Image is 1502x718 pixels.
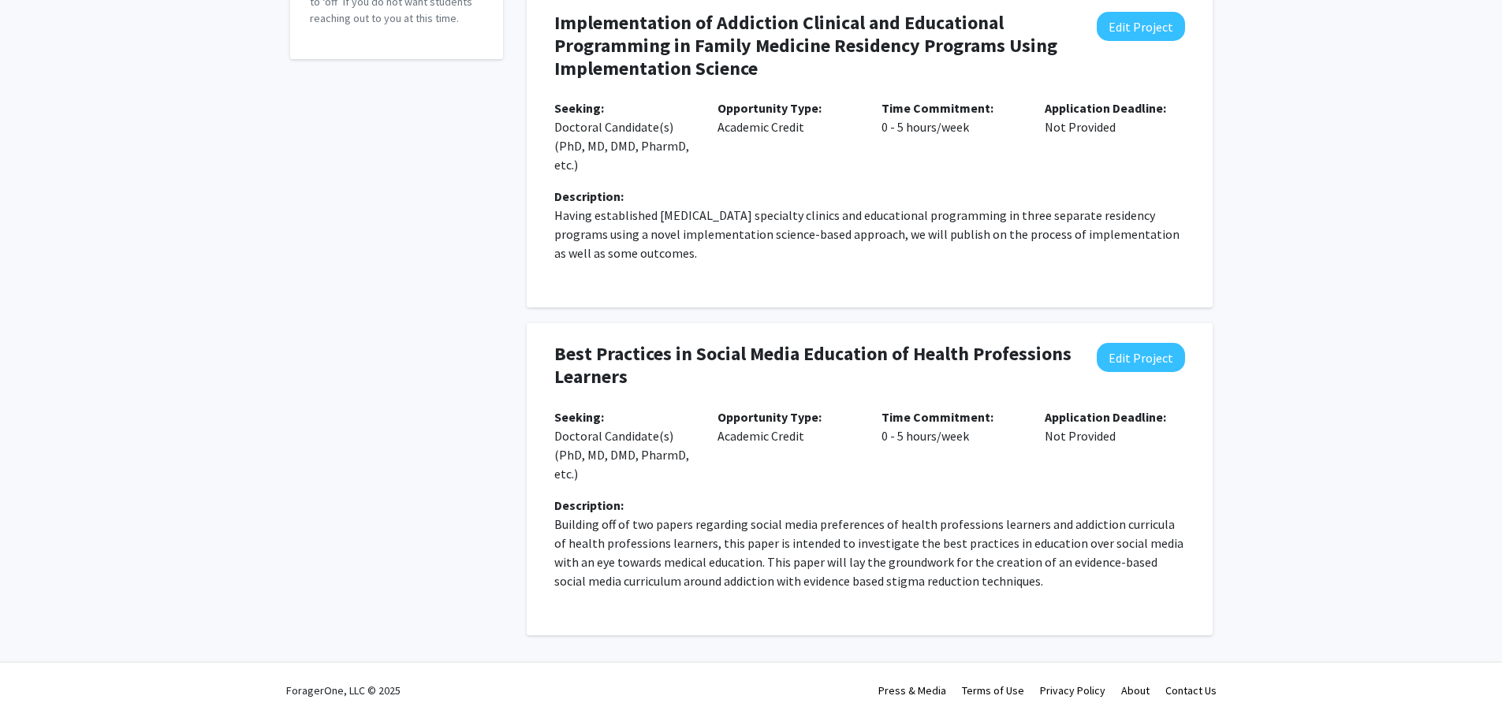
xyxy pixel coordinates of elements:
[1040,683,1105,698] a: Privacy Policy
[881,100,993,116] b: Time Commitment:
[717,409,822,425] b: Opportunity Type:
[962,683,1024,698] a: Terms of Use
[1165,683,1217,698] a: Contact Us
[554,407,695,483] p: Doctoral Candidate(s) (PhD, MD, DMD, PharmD, etc.)
[717,407,858,445] p: Academic Credit
[12,647,67,706] iframe: Chat
[1045,409,1166,425] b: Application Deadline:
[554,515,1185,590] p: Building off of two papers regarding social media preferences of health professions learners and ...
[554,99,695,174] p: Doctoral Candidate(s) (PhD, MD, DMD, PharmD, etc.)
[1045,100,1166,116] b: Application Deadline:
[286,663,401,718] div: ForagerOne, LLC © 2025
[1045,99,1185,136] p: Not Provided
[554,343,1072,389] h4: Best Practices in Social Media Education of Health Professions Learners
[881,407,1022,445] p: 0 - 5 hours/week
[1097,12,1185,41] button: Edit Project
[881,409,993,425] b: Time Commitment:
[554,12,1072,80] h4: Implementation of Addiction Clinical and Educational Programming in Family Medicine Residency Pro...
[554,206,1185,262] p: Having established [MEDICAL_DATA] specialty clinics and educational programming in three separate...
[1097,343,1185,372] button: Edit Project
[554,187,1185,206] div: Description:
[717,100,822,116] b: Opportunity Type:
[878,683,946,698] a: Press & Media
[717,99,858,136] p: Academic Credit
[881,99,1022,136] p: 0 - 5 hours/week
[1121,683,1150,698] a: About
[1045,407,1185,445] p: Not Provided
[554,100,604,116] b: Seeking:
[554,496,1185,515] div: Description:
[554,409,604,425] b: Seeking:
